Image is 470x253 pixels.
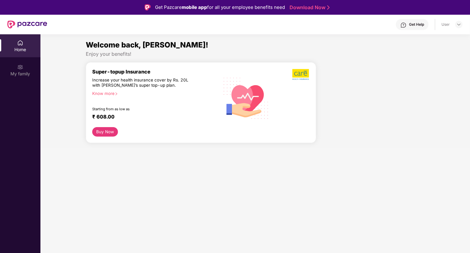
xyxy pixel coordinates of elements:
strong: mobile app [182,4,207,10]
img: svg+xml;base64,PHN2ZyB3aWR0aD0iMjAiIGhlaWdodD0iMjAiIHZpZXdCb3g9IjAgMCAyMCAyMCIgZmlsbD0ibm9uZSIgeG... [17,64,23,70]
img: Stroke [327,4,330,11]
img: New Pazcare Logo [7,21,47,28]
span: Welcome back, [PERSON_NAME]! [86,40,208,49]
div: Starting from as low as [92,107,193,111]
a: Download Now [290,4,328,11]
div: Increase your health insurance cover by Rs. 20L with [PERSON_NAME]’s super top-up plan. [92,77,193,89]
span: right [115,92,118,96]
img: svg+xml;base64,PHN2ZyBpZD0iSGVscC0zMngzMiIgeG1sbnM9Imh0dHA6Ly93d3cudzMub3JnLzIwMDAvc3ZnIiB3aWR0aD... [400,22,407,28]
div: Get Pazcare for all your employee benefits need [155,4,285,11]
img: Logo [145,4,151,10]
div: Super-topup Insurance [92,69,219,75]
img: b5dec4f62d2307b9de63beb79f102df3.png [292,69,310,80]
img: svg+xml;base64,PHN2ZyBpZD0iRHJvcGRvd24tMzJ4MzIiIHhtbG5zPSJodHRwOi8vd3d3LnczLm9yZy8yMDAwL3N2ZyIgd2... [457,22,461,27]
img: svg+xml;base64,PHN2ZyBpZD0iSG9tZSIgeG1sbnM9Imh0dHA6Ly93d3cudzMub3JnLzIwMDAvc3ZnIiB3aWR0aD0iMjAiIG... [17,40,23,46]
div: Enjoy your benefits! [86,51,425,57]
div: Know more [92,91,215,95]
div: ₹ 608.00 [92,114,213,121]
button: Buy Now [92,127,118,137]
div: User [442,22,450,27]
div: Get Help [409,22,424,27]
img: svg+xml;base64,PHN2ZyB4bWxucz0iaHR0cDovL3d3dy53My5vcmcvMjAwMC9zdmciIHhtbG5zOnhsaW5rPSJodHRwOi8vd3... [219,70,274,126]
